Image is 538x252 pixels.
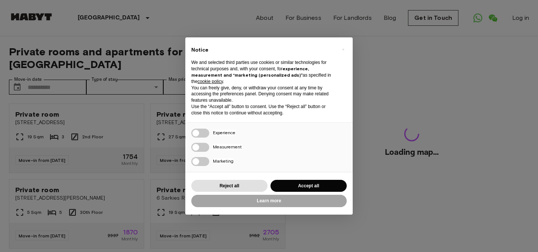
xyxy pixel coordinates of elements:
[270,180,347,192] button: Accept all
[198,79,223,84] a: cookie policy
[191,46,335,54] h2: Notice
[213,158,234,164] span: Marketing
[342,45,344,54] span: ×
[191,85,335,104] p: You can freely give, deny, or withdraw your consent at any time by accessing the preferences pane...
[191,180,268,192] button: Reject all
[337,43,349,55] button: Close this notice
[213,144,242,150] span: Measurement
[191,66,309,78] strong: experience, measurement and “marketing (personalized ads)”
[191,59,335,84] p: We and selected third parties use cookies or similar technologies for technical purposes and, wit...
[213,130,235,135] span: Experience
[191,104,335,116] p: Use the “Accept all” button to consent. Use the “Reject all” button or close this notice to conti...
[191,195,347,207] button: Learn more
